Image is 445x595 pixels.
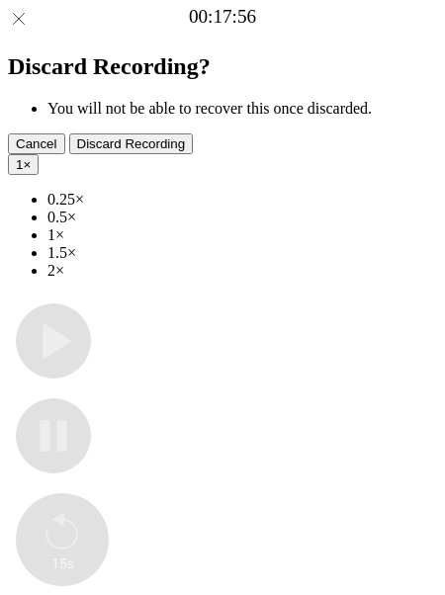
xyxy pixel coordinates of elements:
li: 0.25× [47,191,437,209]
span: 1 [16,157,23,172]
li: 1.5× [47,244,437,262]
li: 2× [47,262,437,280]
button: Cancel [8,133,65,154]
h2: Discard Recording? [8,53,437,80]
a: 00:17:56 [189,6,256,28]
li: You will not be able to recover this once discarded. [47,100,437,118]
li: 1× [47,226,437,244]
button: Discard Recording [69,133,194,154]
button: 1× [8,154,39,175]
li: 0.5× [47,209,437,226]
